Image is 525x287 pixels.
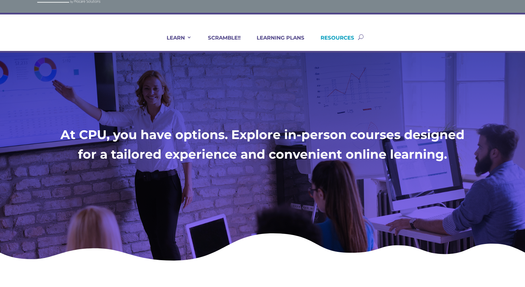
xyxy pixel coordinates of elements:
h1: for a tailored experience and convenient online learning. [43,146,482,166]
a: RESOURCES [312,34,354,51]
a: SCRAMBLE!! [199,34,241,51]
h1: At CPU, you have options. Explore in-person courses designed [43,127,482,146]
a: LEARN [158,34,192,51]
a: LEARNING PLANS [248,34,304,51]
